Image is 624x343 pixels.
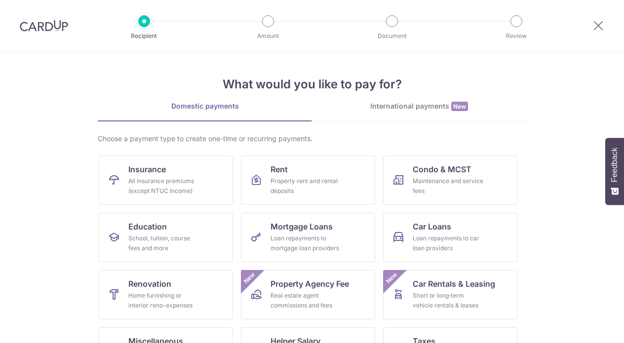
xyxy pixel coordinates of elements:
[128,291,199,310] div: Home furnishing or interior reno-expenses
[241,270,375,319] a: Property Agency FeeReal estate agent commissions and feesNew
[108,31,181,41] p: Recipient
[128,163,166,175] span: Insurance
[480,31,553,41] p: Review
[413,176,484,196] div: Maintenance and service fees
[384,270,400,286] span: New
[610,148,619,182] span: Feedback
[271,221,333,232] span: Mortgage Loans
[271,176,342,196] div: Property rent and rental deposits
[413,163,471,175] span: Condo & MCST
[98,76,526,93] h4: What would you like to pay for?
[128,221,167,232] span: Education
[271,233,342,253] div: Loan repayments to mortgage loan providers
[413,221,451,232] span: Car Loans
[20,20,68,32] img: CardUp
[241,155,375,205] a: RentProperty rent and rental deposits
[413,291,484,310] div: Short or long‑term vehicle rentals & leases
[451,102,468,111] span: New
[241,270,258,286] span: New
[413,233,484,253] div: Loan repayments to car loan providers
[232,31,305,41] p: Amount
[241,213,375,262] a: Mortgage LoansLoan repayments to mortgage loan providers
[271,291,342,310] div: Real estate agent commissions and fees
[383,155,517,205] a: Condo & MCSTMaintenance and service fees
[98,101,312,111] div: Domestic payments
[605,138,624,205] button: Feedback - Show survey
[99,155,233,205] a: InsuranceAll insurance premiums (except NTUC Income)
[128,233,199,253] div: School, tuition, course fees and more
[413,278,495,290] span: Car Rentals & Leasing
[128,176,199,196] div: All insurance premiums (except NTUC Income)
[312,101,526,112] div: International payments
[98,134,526,144] div: Choose a payment type to create one-time or recurring payments.
[271,278,349,290] span: Property Agency Fee
[128,278,171,290] span: Renovation
[271,163,288,175] span: Rent
[99,213,233,262] a: EducationSchool, tuition, course fees and more
[383,213,517,262] a: Car LoansLoan repayments to car loan providers
[355,31,429,41] p: Document
[383,270,517,319] a: Car Rentals & LeasingShort or long‑term vehicle rentals & leasesNew
[99,270,233,319] a: RenovationHome furnishing or interior reno-expenses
